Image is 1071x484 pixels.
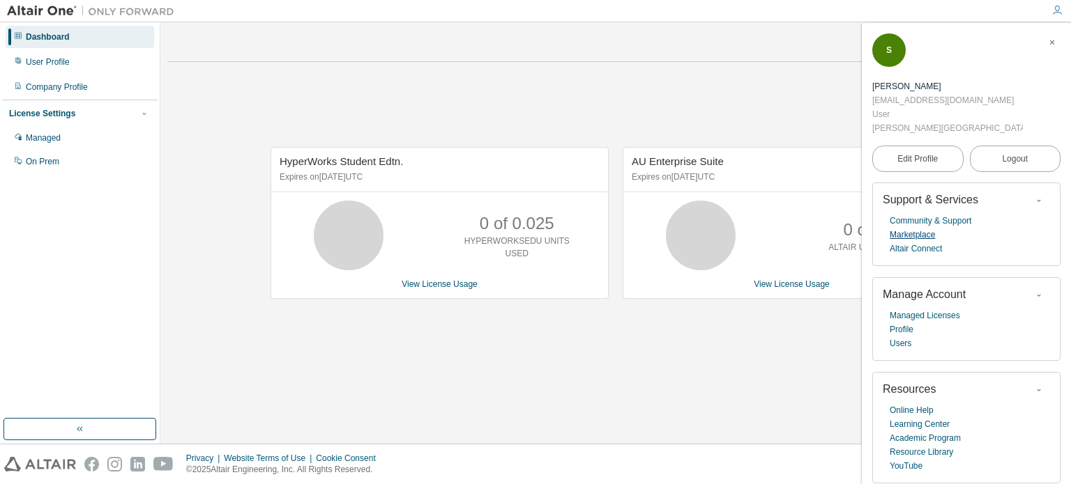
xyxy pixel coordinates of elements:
[224,453,316,464] div: Website Terms of Use
[890,459,922,473] a: YouTube
[754,279,830,289] a: View License Usage
[883,288,966,300] span: Manage Account
[26,156,59,167] div: On Prem
[890,322,913,336] a: Profile
[7,4,181,18] img: Altair One
[632,155,724,167] span: AU Enterprise Suite
[4,457,76,471] img: altair_logo.svg
[26,132,61,143] div: Managed
[280,171,596,183] p: Expires on [DATE] UTC
[872,121,1023,135] div: [PERSON_NAME][GEOGRAPHIC_DATA]
[890,309,960,322] a: Managed Licenses
[480,212,554,235] p: 0 of 0.025
[186,464,384,476] p: © 2025 Altair Engineering, Inc. All Rights Reserved.
[872,93,1023,107] div: [EMAIL_ADDRESS][DOMAIN_NAME]
[316,453,383,464] div: Cookie Consent
[130,457,145,471] img: linkedin.svg
[828,242,909,253] p: ALTAIR UNITS USED
[890,431,961,445] a: Academic Program
[883,383,936,395] span: Resources
[186,453,224,464] div: Privacy
[890,445,953,459] a: Resource Library
[461,235,572,259] p: HYPERWORKSEDU UNITS USED
[890,242,942,256] a: Altair Connect
[872,146,964,172] a: Edit Profile
[632,171,948,183] p: Expires on [DATE] UTC
[153,457,174,471] img: youtube.svg
[890,403,934,417] a: Online Help
[890,228,935,242] a: Marketplace
[9,108,75,119] div: License Settings
[883,194,978,205] span: Support & Services
[107,457,122,471] img: instagram.svg
[844,218,895,242] p: 0 of 60
[872,107,1023,121] div: User
[970,146,1061,172] button: Logout
[26,31,70,42] div: Dashboard
[886,45,892,55] span: S
[280,155,403,167] span: HyperWorks Student Edtn.
[890,417,950,431] a: Learning Center
[890,214,971,228] a: Community & Support
[402,279,478,289] a: View License Usage
[890,336,911,350] a: Users
[897,153,938,164] span: Edit Profile
[26,56,70,68] div: User Profile
[1002,152,1028,166] span: Logout
[872,79,1023,93] div: SHAIK FARHAAN
[84,457,99,471] img: facebook.svg
[26,81,88,93] div: Company Profile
